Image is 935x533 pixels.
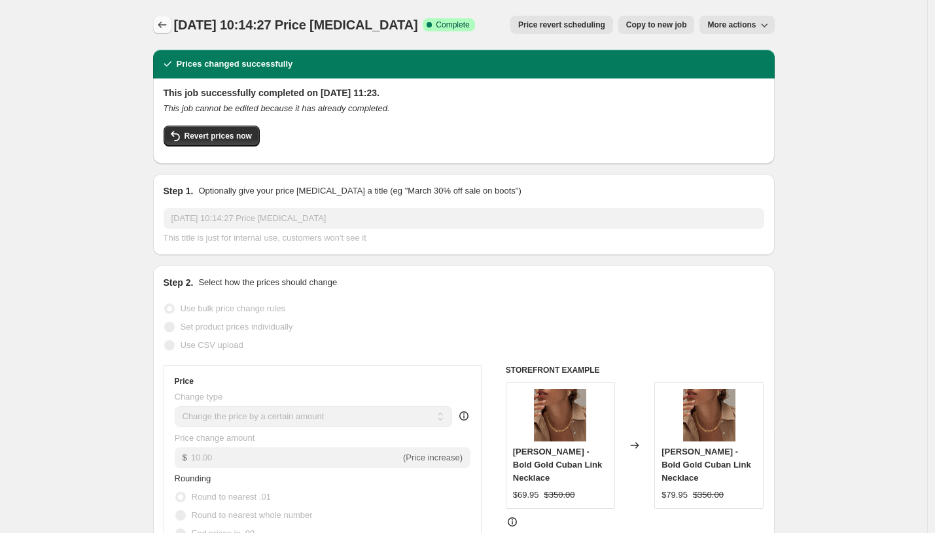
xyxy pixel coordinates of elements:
[175,473,211,483] span: Rounding
[181,340,243,350] span: Use CSV upload
[683,389,735,441] img: 81N8MqRpNdL._AC_SY535_80x.jpg
[164,233,366,243] span: This title is just for internal use, customers won't see it
[707,20,756,30] span: More actions
[198,184,521,198] p: Optionally give your price [MEDICAL_DATA] a title (eg "March 30% off sale on boots")
[513,489,539,502] div: $69.95
[185,131,252,141] span: Revert prices now
[192,492,271,502] span: Round to nearest .01
[662,447,751,483] span: [PERSON_NAME] - Bold Gold Cuban Link Necklace
[164,126,260,146] button: Revert prices now
[693,489,724,502] strike: $350.00
[192,510,313,520] span: Round to nearest whole number
[191,447,400,468] input: -10.00
[544,489,575,502] strike: $350.00
[181,303,285,313] span: Use bulk price change rules
[164,276,194,289] h2: Step 2.
[510,16,613,34] button: Price revert scheduling
[626,20,687,30] span: Copy to new job
[403,453,463,462] span: (Price increase)
[153,16,171,34] button: Price change jobs
[181,322,293,332] span: Set product prices individually
[662,489,688,502] div: $79.95
[174,18,418,32] span: [DATE] 10:14:27 Price [MEDICAL_DATA]
[513,447,603,483] span: [PERSON_NAME] - Bold Gold Cuban Link Necklace
[177,58,293,71] h2: Prices changed successfully
[457,409,470,422] div: help
[518,20,605,30] span: Price revert scheduling
[175,392,223,402] span: Change type
[534,389,586,441] img: 81N8MqRpNdL._AC_SY535_80x.jpg
[175,376,194,387] h3: Price
[164,208,764,229] input: 30% off holiday sale
[198,276,337,289] p: Select how the prices should change
[164,103,390,113] i: This job cannot be edited because it has already completed.
[164,86,764,99] h2: This job successfully completed on [DATE] 11:23.
[618,16,695,34] button: Copy to new job
[436,20,469,30] span: Complete
[175,433,255,443] span: Price change amount
[699,16,774,34] button: More actions
[183,453,187,462] span: $
[506,365,764,375] h6: STOREFRONT EXAMPLE
[164,184,194,198] h2: Step 1.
